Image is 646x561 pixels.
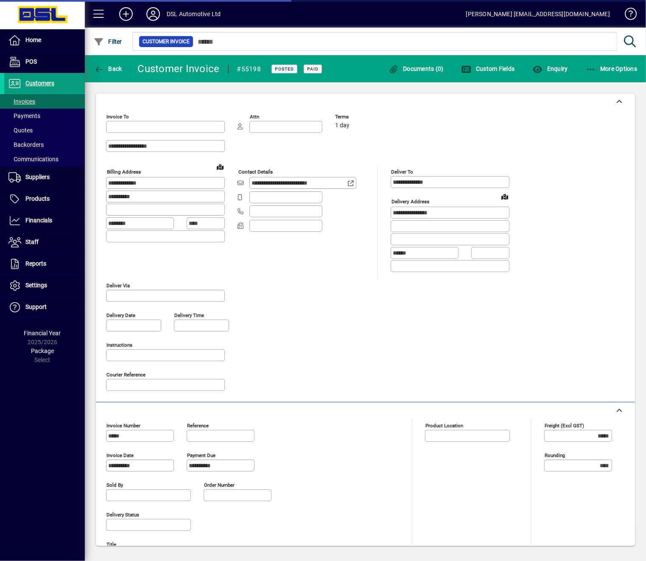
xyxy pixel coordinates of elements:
span: Enquiry [532,65,568,72]
a: Home [4,30,85,51]
a: Products [4,188,85,210]
a: Quotes [4,123,85,137]
div: Customer Invoice [138,62,220,76]
mat-label: Invoice date [106,452,134,458]
span: Financials [25,217,52,224]
span: Products [25,195,50,202]
a: Backorders [4,137,85,152]
a: Support [4,297,85,318]
a: Staff [4,232,85,253]
mat-label: Product location [425,422,463,428]
mat-label: Invoice number [106,422,140,428]
span: Support [25,303,47,310]
span: Terms [335,114,386,120]
span: Documents (0) [389,65,444,72]
span: Custom Fields [461,65,515,72]
mat-label: Courier Reference [106,371,145,377]
a: Settings [4,275,85,296]
span: Customer Invoice [143,37,190,46]
a: View on map [213,160,227,174]
span: Reports [25,260,46,267]
span: Settings [25,282,47,289]
span: Paid [307,66,319,72]
span: Invoices [8,98,35,105]
button: More Options [584,61,640,76]
div: DSL Automotive Ltd [167,7,221,21]
span: Filter [94,38,122,45]
mat-label: Attn [250,114,259,120]
button: Back [92,61,124,76]
mat-label: Reference [187,422,209,428]
a: Invoices [4,94,85,109]
button: Custom Fields [459,61,517,76]
span: Financial Year [24,330,61,337]
span: Back [94,65,122,72]
span: Backorders [8,141,44,148]
a: Reports [4,253,85,275]
span: Payments [8,112,40,119]
mat-label: Deliver To [391,169,413,175]
span: Suppliers [25,174,50,180]
mat-label: Delivery status [106,511,139,517]
a: Knowledge Base [618,2,635,29]
mat-label: Instructions [106,342,132,348]
mat-label: Payment due [187,452,215,458]
span: Staff [25,238,39,245]
span: Communications [8,156,59,163]
a: Payments [4,109,85,123]
span: Package [31,348,54,354]
button: Add [112,6,140,22]
mat-label: Rounding [545,452,565,458]
a: Financials [4,210,85,231]
div: [PERSON_NAME] [EMAIL_ADDRESS][DOMAIN_NAME] [466,7,610,21]
mat-label: Freight (excl GST) [545,422,584,428]
a: Communications [4,152,85,166]
mat-label: Delivery time [174,312,204,318]
a: POS [4,51,85,73]
span: Quotes [8,127,33,134]
span: Home [25,36,41,43]
mat-label: Title [106,541,116,547]
span: POS [25,58,37,65]
mat-label: Deliver via [106,282,130,288]
span: Posted [275,66,294,72]
button: Filter [92,34,124,49]
div: #55198 [237,62,261,76]
button: Documents (0) [386,61,446,76]
a: Suppliers [4,167,85,188]
span: 1 day [335,122,350,129]
button: Enquiry [530,61,570,76]
mat-label: Order number [204,482,235,488]
span: More Options [586,65,638,72]
mat-label: Delivery date [106,312,135,318]
span: Customers [25,80,54,87]
mat-label: Sold by [106,482,123,488]
app-page-header-button: Back [85,61,131,76]
mat-label: Invoice To [106,114,129,120]
button: Profile [140,6,167,22]
a: View on map [498,190,512,203]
